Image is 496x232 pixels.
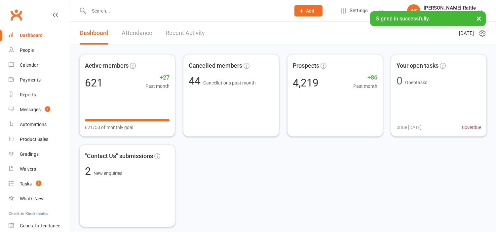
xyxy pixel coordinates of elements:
div: Waivers [20,166,36,172]
span: 3 [36,181,41,186]
div: AS [407,4,420,17]
a: Automations [9,117,70,132]
span: Cancelled members [189,61,242,71]
a: Waivers [9,162,70,177]
button: Add [294,5,323,17]
div: Product Sales [20,137,48,142]
div: General attendance [20,223,60,228]
a: Attendance [122,22,152,45]
span: Add [306,8,314,14]
a: Tasks 3 [9,177,70,191]
a: Messages 2 [9,102,70,117]
span: 2 [85,165,94,178]
span: 0 Due [DATE] [397,124,422,131]
a: People [9,43,70,58]
div: 621 [85,78,103,88]
span: Open tasks [405,80,427,85]
div: Dashboard [20,33,43,38]
div: [PERSON_NAME]-Rattle [424,5,476,11]
input: Search... [87,6,286,16]
span: Prospects [293,61,319,71]
a: Dashboard [9,28,70,43]
div: Gradings [20,151,39,157]
a: Gradings [9,147,70,162]
span: New enquiries [94,171,122,176]
div: Payments [20,77,41,83]
a: Reports [9,87,70,102]
span: 621/50 of monthly goal [85,124,133,131]
span: Settings [350,3,368,18]
span: Your open tasks [397,61,439,71]
div: What's New [20,196,44,201]
div: Tasks [20,181,32,186]
span: Active members [85,61,129,71]
a: Calendar [9,58,70,73]
a: Payments [9,73,70,87]
span: 2 [45,106,50,112]
div: 0 [397,76,402,86]
div: Reports [20,92,36,97]
span: "Contact Us" submissions [85,151,153,161]
span: 44 [189,75,203,87]
a: Recent Activity [166,22,205,45]
span: [DATE] [459,29,474,37]
span: Cancellations past month [203,80,256,85]
span: Signed in successfully. [376,16,430,22]
a: Product Sales [9,132,70,147]
span: Past month [145,83,170,90]
button: × [473,11,485,25]
span: +86 [353,73,377,83]
div: The Ironfist Gym [424,11,476,17]
span: Past month [353,83,377,90]
div: Messages [20,107,41,112]
div: Automations [20,122,47,127]
a: Dashboard [80,22,108,45]
div: People [20,48,34,53]
a: What's New [9,191,70,206]
div: 4,219 [293,78,319,88]
span: +27 [145,73,170,83]
div: Calendar [20,62,38,68]
span: 0 overdue [462,124,481,131]
a: Clubworx [8,7,24,23]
